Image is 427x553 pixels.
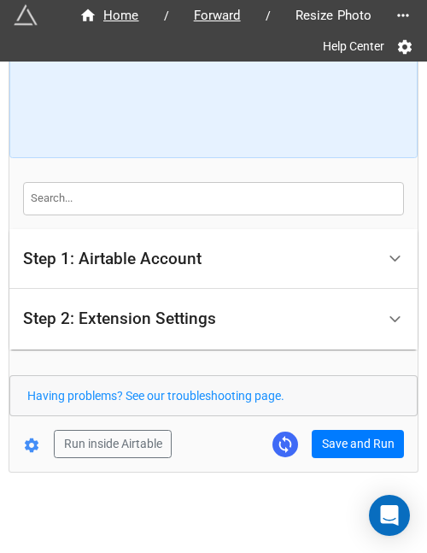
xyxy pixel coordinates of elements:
button: Save and Run [312,430,404,459]
a: Forward [176,5,259,26]
div: Home [79,6,139,26]
img: miniextensions-icon.73ae0678.png [14,3,38,27]
div: Open Intercom Messenger [369,495,410,536]
nav: breadcrumb [61,5,389,26]
span: Forward [184,6,251,26]
a: Having problems? See our troubleshooting page. [27,389,284,403]
a: Help Center [311,31,396,62]
li: / [266,7,271,25]
li: / [164,7,169,25]
a: Home [61,5,157,26]
div: Step 2: Extension Settings [9,289,418,350]
button: Run inside Airtable [54,430,172,459]
div: Step 2: Extension Settings [23,310,216,327]
div: Step 1: Airtable Account [23,250,202,268]
span: Resize Photo [285,6,383,26]
input: Search... [23,182,404,215]
div: Step 1: Airtable Account [9,229,418,290]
